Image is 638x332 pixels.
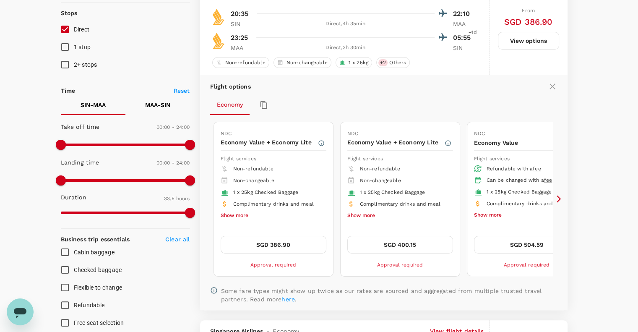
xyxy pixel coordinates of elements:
[360,178,401,183] span: Non-changeable
[210,82,251,91] p: Flight options
[250,262,297,268] span: Approval required
[504,15,553,29] h6: SGD 386.90
[257,44,435,52] div: Direct , 3h 30min
[498,32,559,50] button: View options
[376,57,410,68] div: +2Others
[61,86,76,95] p: Time
[347,156,383,162] span: Flight services
[221,138,318,146] p: Economy Value + Economy Lite
[453,44,474,52] p: SIN
[61,10,78,16] strong: Stops
[453,9,474,19] p: 22:10
[81,101,106,109] p: SIN - MAA
[145,101,170,109] p: MAA - SIN
[474,139,571,147] p: Economy Value
[231,20,252,28] p: SIN
[61,158,99,167] p: Landing time
[74,44,91,50] span: 1 stop
[453,20,474,28] p: MAA
[74,26,90,33] span: Direct
[210,8,227,25] img: SQ
[487,189,552,195] span: 1 x 25kg Checked Baggage
[174,86,190,95] p: Reset
[336,57,372,68] div: 1 x 25kg
[347,131,358,136] span: NDC
[74,319,124,326] span: Free seat selection
[360,189,425,195] span: 1 x 25kg Checked Baggage
[222,59,269,66] span: Non-refundable
[221,131,232,136] span: NDC
[212,57,269,68] div: Non-refundable
[233,201,314,207] span: Complimentary drinks and meal
[165,235,190,243] p: Clear all
[533,166,541,172] span: fee
[221,156,256,162] span: Flight services
[474,236,580,254] button: SGD 504.59
[273,57,331,68] div: Non-changeable
[474,210,502,221] button: Show more
[221,236,326,254] button: SGD 386.90
[61,123,100,131] p: Take off time
[487,201,567,207] span: Complimentary drinks and meal
[487,176,573,185] div: Can be changed with a
[231,33,248,43] p: 23:25
[210,95,250,115] button: Economy
[221,287,557,303] p: Some fare types might show up twice as our rates are sourced and aggregated from multiple trusted...
[231,44,252,52] p: MAA
[522,8,535,13] span: From
[233,178,274,183] span: Non-changeable
[377,262,423,268] span: Approval required
[74,267,122,273] span: Checked baggage
[61,193,86,201] p: Duration
[164,196,190,201] span: 33.5 hours
[504,262,550,268] span: Approval required
[487,165,573,173] div: Refundable with a
[210,32,227,49] img: SQ
[360,166,400,172] span: Non-refundable
[233,189,299,195] span: 1 x 25kg Checked Baggage
[257,20,435,28] div: Direct , 4h 35min
[360,201,440,207] span: Complimentary drinks and meal
[378,59,388,66] span: + 2
[61,236,130,243] strong: Business trip essentials
[347,236,453,254] button: SGD 400.15
[347,138,444,146] p: Economy Value + Economy Lite
[156,124,190,130] span: 00:00 - 24:00
[231,9,249,19] p: 20:35
[74,302,105,308] span: Refundable
[474,131,485,136] span: NDC
[474,156,510,162] span: Flight services
[7,298,34,325] iframe: Button to launch messaging window
[283,59,331,66] span: Non-changeable
[386,59,409,66] span: Others
[544,177,552,183] span: fee
[345,59,372,66] span: 1 x 25kg
[156,160,190,166] span: 00:00 - 24:00
[221,210,248,221] button: Show more
[347,210,375,221] button: Show more
[74,61,97,68] span: 2+ stops
[281,296,295,303] a: here
[233,166,273,172] span: Non-refundable
[74,284,122,291] span: Flexible to change
[453,33,474,43] p: 05:55
[469,29,477,37] span: +1d
[74,249,115,256] span: Cabin baggage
